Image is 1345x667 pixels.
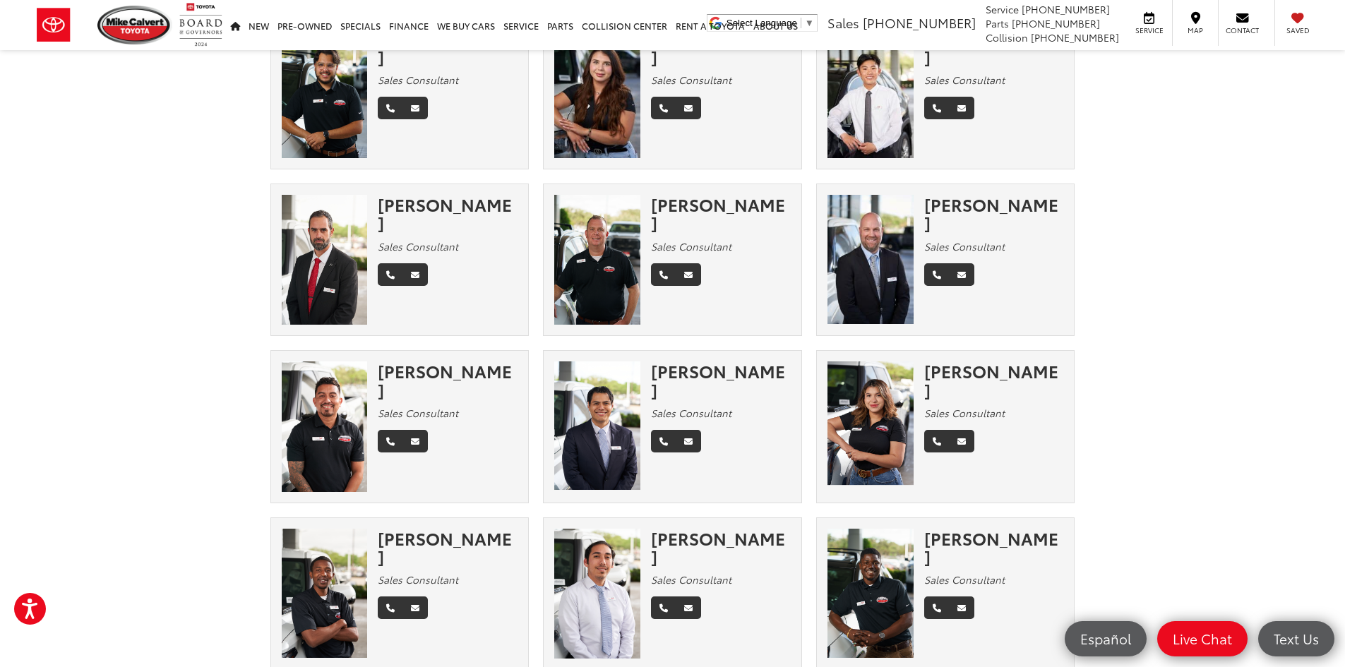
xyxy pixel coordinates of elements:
a: Email [402,596,428,619]
em: Sales Consultant [924,239,1005,253]
span: Español [1073,630,1138,647]
a: Phone [378,97,403,119]
a: Text Us [1258,621,1334,656]
span: Parts [986,16,1009,30]
a: Phone [378,596,403,619]
div: [PERSON_NAME] [378,195,518,232]
img: Dora Garcia [827,361,914,491]
div: [PERSON_NAME] [924,195,1064,232]
span: [PHONE_NUMBER] [1022,2,1110,16]
span: Saved [1282,25,1313,35]
img: Moe Fannon [282,29,368,158]
span: [PHONE_NUMBER] [1031,30,1119,44]
a: Email [949,430,974,452]
div: [PERSON_NAME] [378,361,518,399]
em: Sales Consultant [378,406,458,420]
em: Sales Consultant [924,73,1005,87]
span: Live Chat [1166,630,1239,647]
a: Email [676,596,701,619]
em: Sales Consultant [651,572,731,587]
span: ▼ [805,18,814,28]
em: Sales Consultant [378,73,458,87]
a: Phone [651,97,676,119]
a: Email [402,97,428,119]
img: Rene Ayala [554,361,640,490]
em: Sales Consultant [651,406,731,420]
div: [PERSON_NAME] [651,529,791,566]
div: [PERSON_NAME] [378,29,518,66]
em: Sales Consultant [651,239,731,253]
a: Phone [924,263,950,286]
img: Ryan Claffey [554,195,640,325]
span: Text Us [1267,630,1326,647]
em: Sales Consultant [378,572,458,587]
a: Email [676,430,701,452]
a: Phone [924,97,950,119]
a: Email [949,263,974,286]
a: Phone [378,263,403,286]
a: Email [402,430,428,452]
span: Sales [827,13,859,32]
em: Sales Consultant [924,572,1005,587]
span: Collision [986,30,1028,44]
div: [PERSON_NAME] [651,195,791,232]
span: Service [986,2,1019,16]
a: Phone [651,596,676,619]
span: Contact [1226,25,1259,35]
img: Mike Calvert Toyota [97,6,172,44]
img: Melissa Ramirez [554,29,640,158]
a: Email [402,263,428,286]
img: Blake Davis [282,529,368,658]
div: [PERSON_NAME] [924,361,1064,399]
img: Paul Morales [554,529,640,659]
div: [PERSON_NAME] [651,29,791,66]
div: [PERSON_NAME] [924,29,1064,66]
a: Email [949,596,974,619]
a: Español [1065,621,1147,656]
div: [PERSON_NAME] [378,529,518,566]
img: Efrain Jaimes [282,361,368,491]
span: Map [1180,25,1211,35]
a: Phone [378,430,403,452]
span: Service [1133,25,1165,35]
img: Alfredo Ott [282,195,368,325]
a: Phone [924,596,950,619]
em: Sales Consultant [924,406,1005,420]
a: Phone [651,430,676,452]
a: Email [676,97,701,119]
span: [PHONE_NUMBER] [1012,16,1100,30]
div: [PERSON_NAME] [924,529,1064,566]
a: Live Chat [1157,621,1248,656]
a: Phone [651,263,676,286]
img: Cameron Nguyen [827,29,914,158]
div: [PERSON_NAME] [651,361,791,399]
span: [PHONE_NUMBER] [863,13,976,32]
a: Email [676,263,701,286]
a: Phone [924,430,950,452]
img: Ian Dutton [827,195,914,324]
em: Sales Consultant [378,239,458,253]
em: Sales Consultant [651,73,731,87]
img: Victor Balogun [827,529,914,658]
a: Email [949,97,974,119]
